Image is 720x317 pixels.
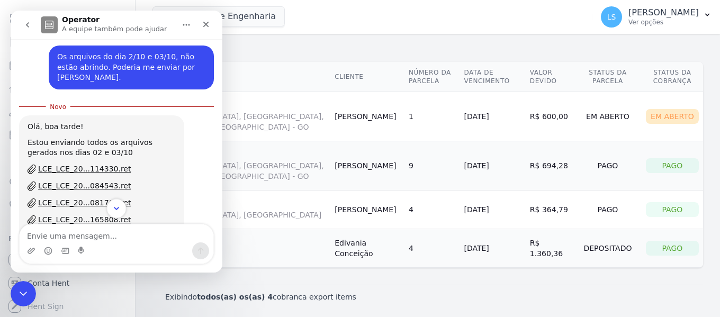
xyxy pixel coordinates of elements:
[11,11,222,273] iframe: Intercom live chat
[11,281,36,306] iframe: Intercom live chat
[526,62,574,92] th: Valor devido
[330,62,404,92] th: Cliente
[646,158,699,173] div: Pago
[8,35,203,87] div: LAYARA diz…
[17,204,165,215] a: LCE_LCE_20...165808.ret
[197,293,273,301] b: todos(as) os(as) 4
[152,62,330,92] th: Contrato
[67,236,76,244] button: Start recording
[460,141,525,191] td: [DATE]
[161,151,326,182] a: Ap. 1001-B[GEOGRAPHIC_DATA], [GEOGRAPHIC_DATA], Aparecida de [GEOGRAPHIC_DATA] - GO
[152,6,285,26] button: Louly Caixe Engenharia
[330,141,404,191] td: [PERSON_NAME]
[161,160,326,182] span: [GEOGRAPHIC_DATA], [GEOGRAPHIC_DATA], Aparecida de [GEOGRAPHIC_DATA] - GO
[404,92,460,141] td: 1
[50,236,59,244] button: Selecionador de GIF
[330,92,404,141] td: [PERSON_NAME]
[4,31,131,52] a: Contratos
[574,62,642,92] th: Status da Parcela
[4,101,131,122] a: Clientes
[404,141,460,191] td: 9
[330,191,404,229] td: [PERSON_NAME]
[578,158,637,173] div: Pago
[8,105,174,273] div: Olá, boa tarde!Estou enviando todos os arquivos gerados nos dias 02 e 03/10LCE_LCE_20...114330.re...
[28,278,69,288] span: Conta Hent
[404,229,460,268] td: 4
[628,7,699,18] p: [PERSON_NAME]
[38,35,203,79] div: Os arquivos do dia 2/10 e 03/10, não estão abrindo. Poderia me enviar por [PERSON_NAME].
[646,109,699,124] div: Em Aberto
[330,229,404,268] td: Edivania Conceição
[9,214,203,232] textarea: Envie uma mensagem...
[526,229,574,268] td: R$ 1.360,36
[96,188,115,207] button: Scroll to bottom
[8,232,127,245] div: Plataformas
[51,13,156,24] p: A equipe também pode ajudar
[28,204,120,215] div: LCE_LCE_20...165808.ret
[526,141,574,191] td: R$ 694,28
[4,55,131,76] a: Parcelas
[161,210,326,220] span: [GEOGRAPHIC_DATA], [GEOGRAPHIC_DATA]
[161,200,326,220] a: Ap. 502-A[GEOGRAPHIC_DATA], [GEOGRAPHIC_DATA]
[33,236,42,244] button: Selecionador de Emoji
[17,127,165,148] div: Estou enviando todos os arquivos gerados nos dias 02 e 03/10
[4,249,131,270] a: Recebíveis
[404,62,460,92] th: Número da Parcela
[28,187,120,198] div: LCE_LCE_20...081702.ret
[460,229,525,268] td: [DATE]
[526,92,574,141] td: R$ 600,00
[460,191,525,229] td: [DATE]
[4,171,131,192] a: Crédito
[4,124,131,146] a: Minha Carteira
[4,148,131,169] a: Transferências
[460,92,525,141] td: [DATE]
[646,241,699,256] div: Pago
[161,102,326,132] a: Ap. 102-B[GEOGRAPHIC_DATA], [GEOGRAPHIC_DATA], Aparecida de [GEOGRAPHIC_DATA] - GO
[578,241,637,256] div: Depositado
[592,2,720,32] button: LS [PERSON_NAME] Ver opções
[404,191,460,229] td: 4
[161,111,326,132] span: [GEOGRAPHIC_DATA], [GEOGRAPHIC_DATA], Aparecida de [GEOGRAPHIC_DATA] - GO
[4,78,131,99] a: Lotes
[642,62,703,92] th: Status da Cobrança
[607,13,616,21] span: LS
[16,236,25,244] button: Upload do anexo
[4,273,131,294] a: Conta Hent
[186,4,205,23] div: Fechar
[628,18,699,26] p: Ver opções
[182,232,199,249] button: Enviar uma mensagem
[8,105,203,296] div: Adriane diz…
[646,202,699,217] div: Pago
[4,194,131,215] a: Negativação
[166,4,186,24] button: Início
[578,202,637,217] div: Pago
[47,41,195,73] div: Os arquivos do dia 2/10 e 03/10, não estão abrindo. Poderia me enviar por [PERSON_NAME].
[578,109,637,124] div: Em Aberto
[526,191,574,229] td: R$ 364,79
[28,170,120,181] div: LCE_LCE_20...084543.ret
[4,8,131,29] a: Visão Geral
[165,292,356,302] p: Exibindo cobranca export items
[17,187,165,198] a: LCE_LCE_20...081702.ret
[17,111,165,122] div: Olá, boa tarde!
[17,170,165,182] a: LCE_LCE_20...084543.ret
[28,153,120,164] div: LCE_LCE_20...114330.ret
[17,153,165,165] a: LCE_LCE_20...114330.ret
[460,62,525,92] th: Data de Vencimento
